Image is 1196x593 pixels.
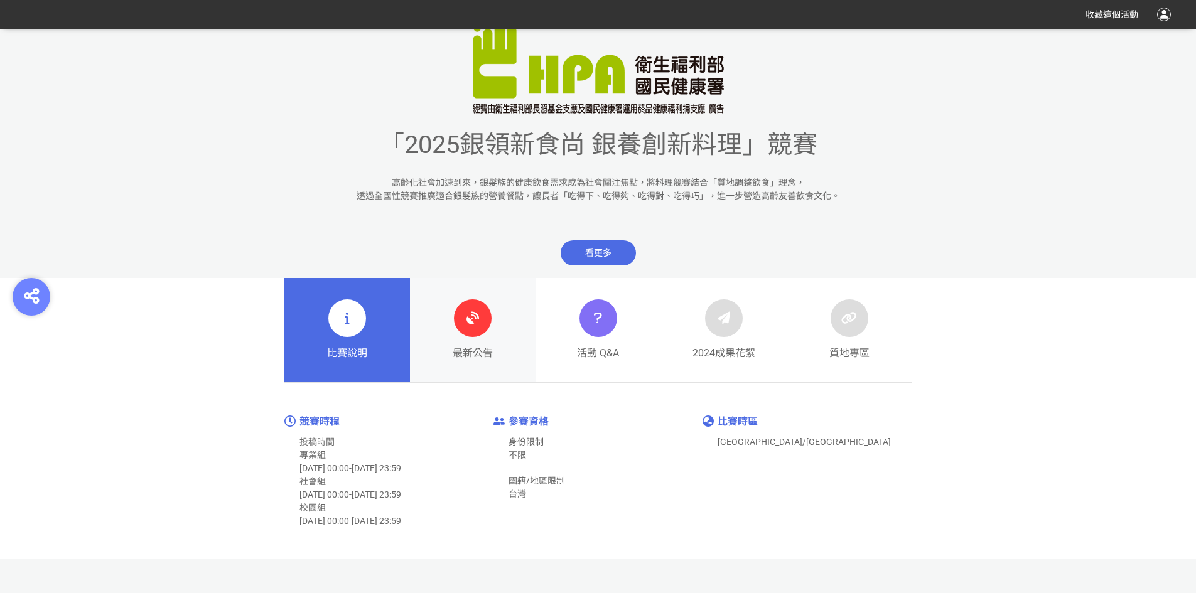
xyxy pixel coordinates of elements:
[352,489,401,500] span: [DATE] 23:59
[352,463,401,473] span: [DATE] 23:59
[703,415,714,427] img: icon-timezone.9e564b4.png
[509,437,544,447] span: 身份限制
[299,503,326,513] span: 校園組
[718,437,891,447] span: [GEOGRAPHIC_DATA]/[GEOGRAPHIC_DATA]
[410,278,536,382] a: 最新公告
[379,147,817,154] a: 「2025銀領新食尚 銀養創新料理」競賽
[493,417,505,425] img: icon-enter-limit.61bcfae.png
[509,476,565,486] span: 國籍/地區限制
[299,516,349,526] span: [DATE] 00:00
[536,278,661,382] a: 活動 Q&A
[299,476,326,486] span: 社會組
[692,346,755,361] span: 2024成果花絮
[661,278,787,382] a: 2024成果花絮
[453,346,493,361] span: 最新公告
[509,450,526,460] span: 不限
[577,346,619,361] span: 活動 Q&A
[352,516,401,526] span: [DATE] 23:59
[299,450,326,460] span: 專業組
[284,278,410,382] a: 比賽說明
[1086,9,1138,19] span: 收藏這個活動
[509,415,549,427] span: 參賽資格
[473,7,724,114] img: 「2025銀領新食尚 銀養創新料理」競賽
[349,463,352,473] span: -
[299,415,340,427] span: 競賽時程
[349,516,352,526] span: -
[509,489,526,499] span: 台灣
[327,346,367,361] span: 比賽說明
[829,346,870,361] span: 質地專區
[299,463,349,473] span: [DATE] 00:00
[299,437,335,447] span: 投稿時間
[787,278,912,382] a: 質地專區
[284,415,296,427] img: icon-time.04e13fc.png
[718,415,758,427] span: 比賽時區
[349,489,352,500] span: -
[299,489,349,500] span: [DATE] 00:00
[561,240,636,265] span: 看更多
[379,130,817,159] span: 「2025銀領新食尚 銀養創新料理」競賽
